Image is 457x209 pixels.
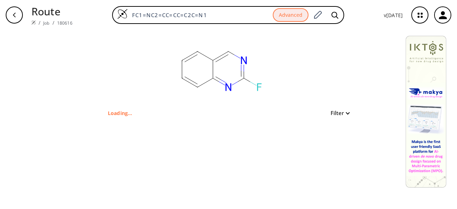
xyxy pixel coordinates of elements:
a: Job [43,20,49,26]
p: Loading... [108,109,132,117]
p: Route [31,4,72,19]
li: / [52,19,54,26]
a: 180616 [57,20,72,26]
button: Advanced [273,8,308,22]
li: / [39,19,40,26]
button: Filter [326,110,349,116]
img: Logo Spaya [117,9,128,19]
img: Banner [406,36,446,188]
input: Enter SMILES [128,11,273,19]
p: v [DATE] [384,11,403,19]
svg: FC1=NC2=CC=CC=C2C=N1 [149,30,292,109]
img: Spaya logo [31,20,36,25]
